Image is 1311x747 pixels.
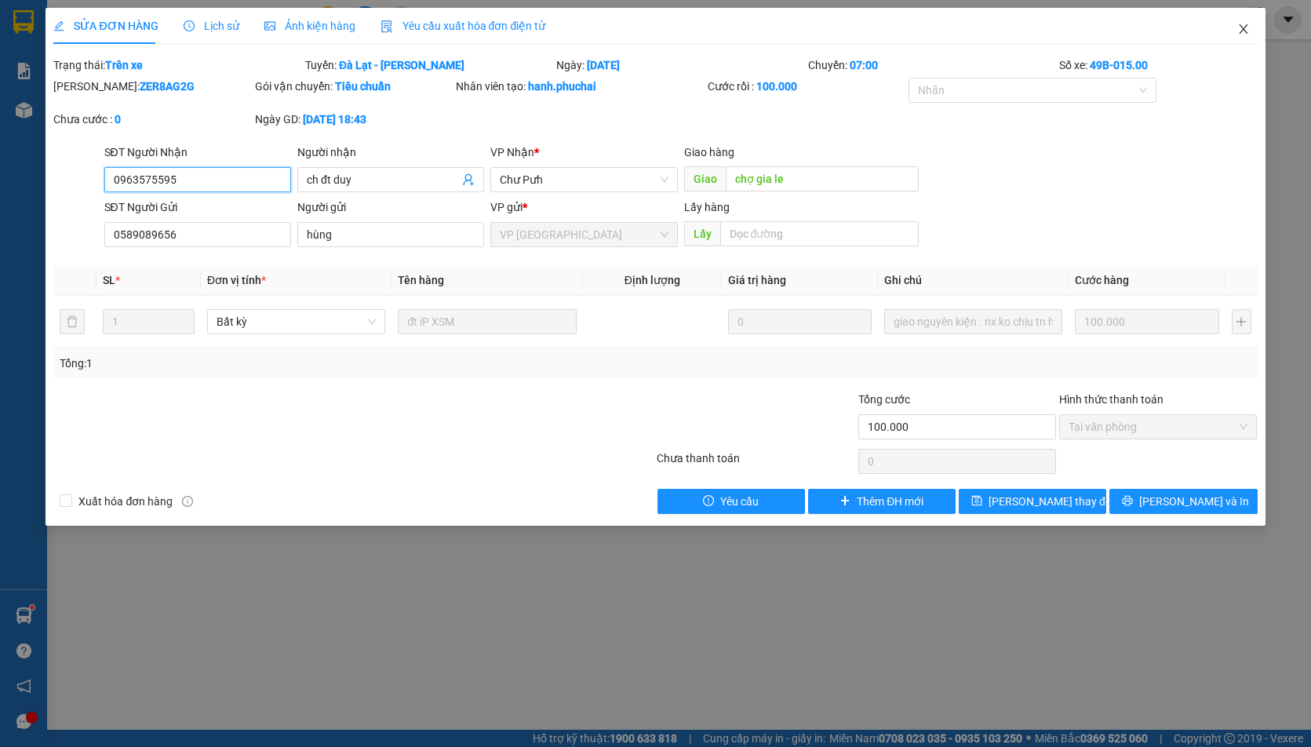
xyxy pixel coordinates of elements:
[684,201,730,213] span: Lấy hàng
[684,166,726,191] span: Giao
[1237,23,1250,35] span: close
[304,56,555,74] div: Tuyến:
[53,78,251,95] div: [PERSON_NAME]:
[1069,415,1247,439] span: Tại văn phòng
[858,393,910,406] span: Tổng cước
[104,144,291,161] div: SĐT Người Nhận
[264,20,275,31] span: picture
[456,78,704,95] div: Nhân viên tạo:
[878,265,1069,296] th: Ghi chú
[103,274,115,286] span: SL
[255,78,453,95] div: Gói vận chuyển:
[708,78,905,95] div: Cước rồi :
[381,20,393,33] img: icon
[500,168,668,191] span: Chư Pưh
[53,111,251,128] div: Chưa cước :
[60,309,85,334] button: delete
[1075,274,1129,286] span: Cước hàng
[808,489,956,514] button: plusThêm ĐH mới
[462,173,475,186] span: user-add
[625,274,680,286] span: Định lượng
[398,309,576,334] input: VD: Bàn, Ghế
[184,20,195,31] span: clock-circle
[850,59,878,71] b: 07:00
[255,111,453,128] div: Ngày GD:
[264,20,355,32] span: Ảnh kiện hàng
[528,80,596,93] b: hanh.phuchai
[500,223,668,246] span: VP Đà Lạt
[555,56,806,74] div: Ngày:
[1139,493,1249,510] span: [PERSON_NAME] và In
[184,20,239,32] span: Lịch sử
[398,274,444,286] span: Tên hàng
[655,450,856,477] div: Chưa thanh toán
[217,310,376,333] span: Bất kỳ
[1090,59,1148,71] b: 49B-015.00
[60,355,506,372] div: Tổng: 1
[1075,309,1218,334] input: 0
[105,59,143,71] b: Trên xe
[1058,56,1258,74] div: Số xe:
[53,20,158,32] span: SỬA ĐƠN HÀNG
[72,493,179,510] span: Xuất hóa đơn hàng
[297,144,484,161] div: Người nhận
[297,199,484,216] div: Người gửi
[728,309,872,334] input: 0
[1122,495,1133,508] span: printer
[720,221,920,246] input: Dọc đường
[335,80,391,93] b: Tiêu chuẩn
[720,493,759,510] span: Yêu cầu
[703,495,714,508] span: exclamation-circle
[807,56,1058,74] div: Chuyến:
[587,59,620,71] b: [DATE]
[1222,8,1265,52] button: Close
[884,309,1062,334] input: Ghi Chú
[104,199,291,216] div: SĐT Người Gửi
[971,495,982,508] span: save
[115,113,121,126] b: 0
[207,274,266,286] span: Đơn vị tính
[339,59,464,71] b: Đà Lạt - [PERSON_NAME]
[490,146,534,159] span: VP Nhận
[381,20,546,32] span: Yêu cầu xuất hóa đơn điện tử
[1059,393,1164,406] label: Hình thức thanh toán
[959,489,1106,514] button: save[PERSON_NAME] thay đổi
[52,56,303,74] div: Trạng thái:
[839,495,850,508] span: plus
[657,489,805,514] button: exclamation-circleYêu cầu
[303,113,366,126] b: [DATE] 18:43
[140,80,195,93] b: ZER8AG2G
[53,20,64,31] span: edit
[857,493,923,510] span: Thêm ĐH mới
[989,493,1114,510] span: [PERSON_NAME] thay đổi
[1109,489,1257,514] button: printer[PERSON_NAME] và In
[756,80,797,93] b: 100.000
[684,146,734,159] span: Giao hàng
[490,199,677,216] div: VP gửi
[726,166,920,191] input: Dọc đường
[728,274,786,286] span: Giá trị hàng
[182,496,193,507] span: info-circle
[1232,309,1251,334] button: plus
[684,221,720,246] span: Lấy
